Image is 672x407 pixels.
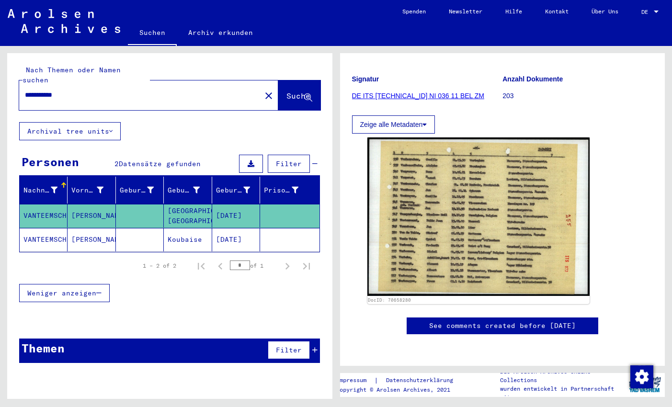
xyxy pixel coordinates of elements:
button: Clear [259,86,278,105]
a: Impressum [336,375,374,385]
a: DocID: 70658280 [368,297,411,303]
div: Prisoner # [264,185,298,195]
div: Geburtsdatum [216,185,250,195]
a: Datenschutzerklärung [378,375,465,385]
b: Anzahl Dokumente [502,75,563,83]
button: Zeige alle Metadaten [352,115,435,134]
span: Suche [286,91,310,101]
a: See comments created before [DATE] [429,321,576,331]
span: Filter [276,159,302,168]
div: Nachname [23,182,69,198]
div: Geburt‏ [168,185,199,195]
div: Geburt‏ [168,182,211,198]
div: | [336,375,465,385]
img: 001.jpg [367,137,590,296]
mat-icon: close [263,90,274,102]
mat-header-cell: Geburt‏ [164,177,212,203]
span: Datensätze gefunden [119,159,201,168]
button: Filter [268,155,310,173]
img: Zustimmung ändern [630,365,653,388]
a: Suchen [128,21,177,46]
div: Geburtsname [120,185,154,195]
mat-cell: [PERSON_NAME] [68,204,115,227]
div: Prisoner # [264,182,310,198]
div: Geburtsdatum [216,182,262,198]
button: Archival tree units [19,122,121,140]
div: Personen [22,153,79,170]
img: yv_logo.png [627,373,663,396]
mat-cell: [PERSON_NAME] [68,228,115,251]
p: wurden entwickelt in Partnerschaft mit [500,384,624,402]
div: Vorname [71,182,115,198]
p: Die Arolsen Archives Online-Collections [500,367,624,384]
p: 203 [502,91,653,101]
button: Next page [278,256,297,275]
p: Copyright © Arolsen Archives, 2021 [336,385,465,394]
button: First page [192,256,211,275]
div: Themen [22,339,65,357]
span: 2 [114,159,119,168]
button: Suche [278,80,320,110]
mat-header-cell: Prisoner # [260,177,319,203]
span: Filter [276,346,302,354]
span: Weniger anzeigen [27,289,96,297]
mat-header-cell: Geburtsname [116,177,164,203]
mat-cell: [DATE] [212,228,260,251]
mat-header-cell: Vorname [68,177,115,203]
mat-label: Nach Themen oder Namen suchen [23,66,121,84]
div: 1 – 2 of 2 [143,261,176,270]
mat-cell: [GEOGRAPHIC_DATA], [GEOGRAPHIC_DATA] [164,204,212,227]
div: Vorname [71,185,103,195]
mat-header-cell: Nachname [20,177,68,203]
div: Nachname [23,185,57,195]
div: Geburtsname [120,182,166,198]
mat-header-cell: Geburtsdatum [212,177,260,203]
div: Zustimmung ändern [630,365,653,388]
button: Filter [268,341,310,359]
mat-cell: [DATE] [212,204,260,227]
b: Signatur [352,75,379,83]
mat-cell: Koubaise [164,228,212,251]
img: Arolsen_neg.svg [8,9,120,33]
a: DE ITS [TECHNICAL_ID] NI 036 11 BEL ZM [352,92,484,100]
div: of 1 [230,261,278,270]
button: Last page [297,256,316,275]
button: Weniger anzeigen [19,284,110,302]
mat-cell: VANTEEMSCHE [20,204,68,227]
a: Archiv erkunden [177,21,264,44]
span: DE [641,9,652,15]
button: Previous page [211,256,230,275]
mat-cell: VANTEEMSCHE [20,228,68,251]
